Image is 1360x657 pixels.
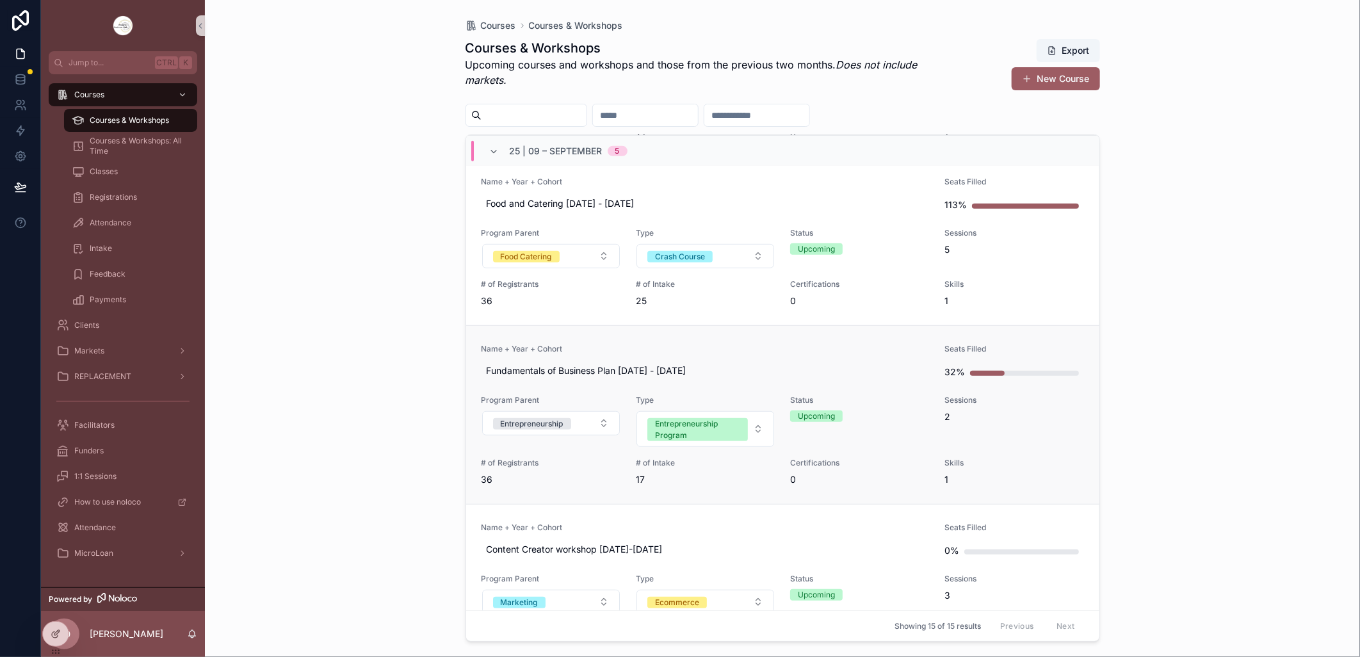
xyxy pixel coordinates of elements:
div: scrollable content [41,74,205,581]
span: Fundamentals of Business Plan [DATE] - [DATE] [487,364,925,377]
span: Clients [74,320,99,330]
a: MicroLoan [49,542,197,565]
a: Clients [49,314,197,337]
button: Select Button [636,411,774,447]
a: Classes [64,160,197,183]
span: Status [790,228,929,238]
span: Ctrl [155,56,178,69]
span: # of Registrants [482,279,620,289]
span: Powered by [49,594,92,604]
em: Does not include markets. [465,58,918,86]
div: Entrepreneurship [501,418,563,430]
img: App logo [113,15,133,36]
div: Food Catering [501,251,552,263]
span: Program Parent [482,395,620,405]
span: # of Registrants [482,458,620,468]
span: K [181,58,191,68]
a: 1:1 Sessions [49,465,197,488]
a: Payments [64,288,197,311]
span: Seats Filled [944,344,1083,354]
p: [PERSON_NAME] [90,628,163,640]
div: 5 [615,146,620,156]
span: Intake [90,243,112,254]
a: Markets [49,339,197,362]
span: Certifications [790,279,929,289]
span: Certifications [790,458,929,468]
div: 32% [944,359,965,385]
span: 1:1 Sessions [74,471,117,482]
span: Feedback [90,269,125,279]
a: Courses & Workshops: All Time [64,134,197,158]
a: Powered by [41,587,205,611]
div: Crash Course [655,251,705,263]
span: Sessions [944,395,1083,405]
span: Attendance [74,523,116,533]
span: Markets [74,346,104,356]
span: Food and Catering [DATE] - [DATE] [487,197,925,210]
span: Program Parent [482,574,620,584]
span: 1 [944,473,1083,486]
a: REPLACEMENT [49,365,197,388]
span: Name + Year + Cohort [482,177,930,187]
span: Courses & Workshops: All Time [90,136,184,156]
button: Select Button [482,590,620,614]
button: Select Button [482,411,620,435]
span: Funders [74,446,104,456]
span: 5 [944,243,1083,256]
span: Seats Filled [944,523,1083,533]
a: Attendance [49,516,197,539]
span: Type [636,228,775,238]
div: 113% [944,192,967,218]
div: Upcoming [798,410,835,422]
span: Facilitators [74,420,115,430]
span: 17 [636,473,775,486]
a: Courses & Workshops [529,19,623,32]
h1: Courses & Workshops [465,39,940,57]
span: Type [636,574,775,584]
span: Skills [944,279,1083,289]
button: Select Button [636,244,774,268]
a: Registrations [64,186,197,209]
span: 2 [944,410,1083,423]
span: Sessions [944,228,1083,238]
span: Jump to... [69,58,150,68]
p: Upcoming courses and workshops and those from the previous two months. [465,57,940,88]
span: REPLACEMENT [74,371,131,382]
div: Marketing [501,597,538,608]
a: Name + Year + CohortFood and Catering [DATE] - [DATE]Seats Filled113%Program ParentSelect ButtonT... [466,158,1099,325]
a: Feedback [64,263,197,286]
a: Facilitators [49,414,197,437]
span: 0 [790,473,929,486]
button: Select Button [482,244,620,268]
a: Funders [49,439,197,462]
button: Jump to...CtrlK [49,51,197,74]
span: Name + Year + Cohort [482,523,930,533]
a: Courses & Workshops [64,109,197,132]
span: # of Intake [636,458,775,468]
span: Showing 15 of 15 results [895,621,981,631]
span: # of Intake [636,279,775,289]
button: New Course [1012,67,1100,90]
span: MicroLoan [74,548,113,558]
span: Type [636,395,775,405]
span: 1 [944,295,1083,307]
span: Name + Year + Cohort [482,344,930,354]
a: Intake [64,237,197,260]
span: Status [790,395,929,405]
span: 25 [636,295,775,307]
span: 36 [482,473,620,486]
span: Registrations [90,192,137,202]
span: 36 [482,295,620,307]
span: 0 [790,295,929,307]
span: Skills [944,458,1083,468]
span: Seats Filled [944,177,1083,187]
div: Upcoming [798,589,835,601]
a: Courses [49,83,197,106]
span: How to use noloco [74,497,141,507]
button: Export [1037,39,1100,62]
div: Upcoming [798,243,835,255]
button: Select Button [636,590,774,614]
div: Entrepreneurship Program [655,418,740,441]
